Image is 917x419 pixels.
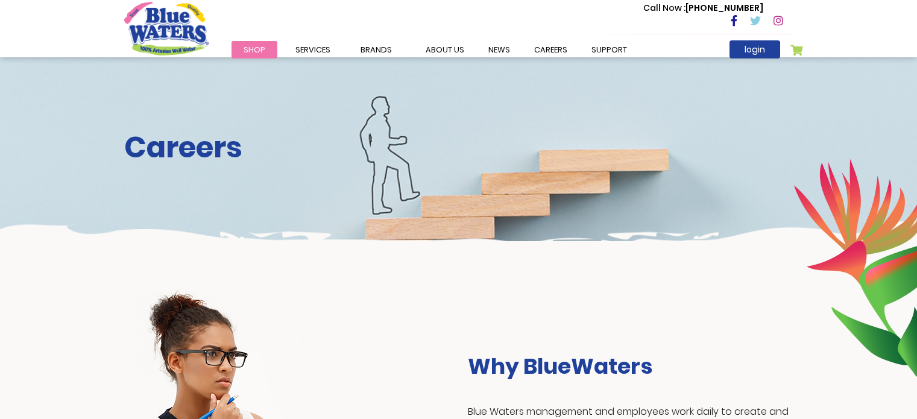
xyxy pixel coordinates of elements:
img: career-intro-leaves.png [793,159,917,377]
h2: Careers [124,130,793,165]
a: store logo [124,2,209,55]
a: about us [414,41,476,58]
span: Call Now : [643,2,685,14]
p: [PHONE_NUMBER] [643,2,763,14]
span: Shop [244,44,265,55]
a: login [730,40,780,58]
h3: Why BlueWaters [468,353,793,379]
a: support [579,41,639,58]
a: News [476,41,522,58]
span: Services [295,44,330,55]
span: Brands [361,44,392,55]
a: careers [522,41,579,58]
